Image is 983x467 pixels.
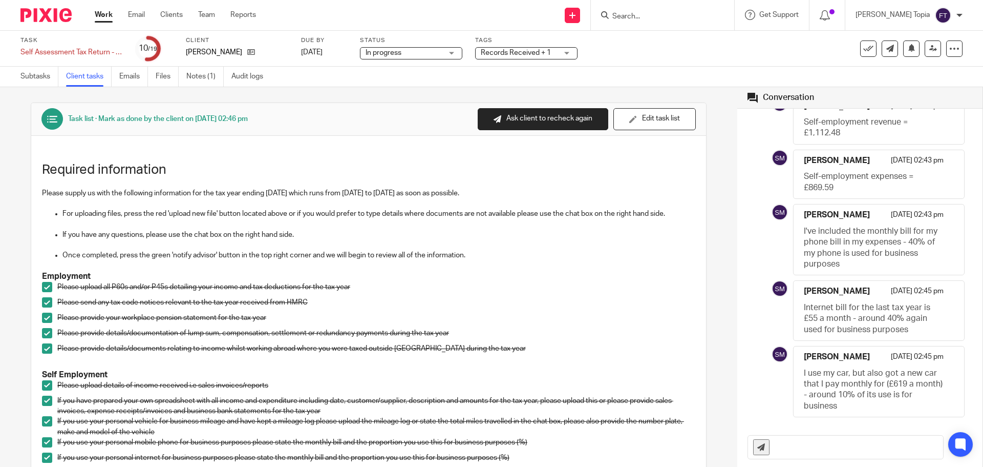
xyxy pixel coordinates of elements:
p: For uploading files, press the red 'upload new file' button located above or if you would prefer ... [62,209,695,219]
img: Pixie [20,8,72,22]
a: Notes (1) [186,67,224,87]
p: I've included the monthly bill for my phone bill in my expenses - 40% of my phone is used for bus... [804,226,944,270]
img: svg%3E [772,204,788,220]
p: Internet bill for the last tax year is £55 a month - around 40% again used for business purposes [804,302,944,335]
h4: [PERSON_NAME] [804,286,870,297]
img: svg%3E [772,280,788,297]
p: [DATE] 02:43 pm [891,210,944,226]
label: Task [20,36,123,45]
p: [DATE] 02:45 pm [891,352,944,368]
div: Task list · Mark as done by the client on [DATE] 02:46 pm [68,114,248,124]
p: Once completed, press the green 'notify advisor' button in the top right corner and we will begin... [62,250,695,260]
p: Self-employment revenue = £1,112.48 [804,117,944,139]
input: Search [611,12,703,22]
strong: Employment [42,272,91,280]
span: [DATE] [301,49,323,56]
h4: [PERSON_NAME] [804,210,870,220]
div: Self Assessment Tax Return - 2024-2025 [20,47,123,57]
a: Reports [230,10,256,20]
a: Work [95,10,113,20]
span: Records Received + 1 [481,49,551,56]
p: [DATE] 02:31 pm [891,101,944,117]
p: Please upload all P60s and/or P45s detailing your income and tax deductions for the tax year [57,282,695,292]
a: Subtasks [20,67,58,87]
p: If you use your personal mobile phone for business purposes please state the monthly bill and the... [57,437,695,448]
p: Please provide details/documents relating to income whilst working abroad where you were taxed ou... [57,343,695,354]
label: Due by [301,36,347,45]
button: Edit task list [613,108,696,130]
strong: Self Employment [42,371,108,379]
p: [DATE] 02:45 pm [891,286,944,302]
h4: [PERSON_NAME] [804,155,870,166]
p: If you have any questions, please use the chat box on the right hand side. [62,230,695,240]
p: Self-employment expenses = £869.59 [804,171,944,193]
h1: Required information [42,162,695,178]
p: Please provide your workplace pension statement for the tax year [57,313,695,323]
p: [PERSON_NAME] Topia [856,10,930,20]
button: Ask client to recheck again [478,108,608,130]
a: Team [198,10,215,20]
span: In progress [366,49,401,56]
a: Client tasks [66,67,112,87]
p: Please upload details of income received i.e sales invoices/reports [57,380,695,391]
p: If you use your personal internet for business purposes please state the monthly bill and the pro... [57,453,695,463]
img: svg%3E [772,346,788,362]
label: Status [360,36,462,45]
a: Files [156,67,179,87]
label: Client [186,36,288,45]
div: Self Assessment Tax Return - [DATE]-[DATE] [20,47,123,57]
div: Conversation [763,92,814,103]
p: I use my car, but also got a new car that I pay monthly for (£619 a month) - around 10% of its us... [804,368,944,412]
p: If you have prepared your own spreadsheet with all income and expenditure including date, custome... [57,396,695,417]
p: Please provide details/documentation of lump sum, compensation, settlement or redundancy payments... [57,328,695,338]
p: Please send any tax code notices relevant to the tax year received from HMRC [57,297,695,308]
a: Clients [160,10,183,20]
span: Get Support [759,11,799,18]
div: 10 [139,43,157,54]
h4: [PERSON_NAME] [804,352,870,362]
img: svg%3E [772,150,788,166]
p: Please supply us with the following information for the tax year ending [DATE] which runs from [D... [42,188,695,198]
p: If you use your personal vehicle for business mileage and have kept a mileage log please upload t... [57,416,695,437]
a: Email [128,10,145,20]
small: /19 [148,46,157,52]
img: svg%3E [935,7,951,24]
label: Tags [475,36,578,45]
p: [PERSON_NAME] [186,47,242,57]
p: [DATE] 02:43 pm [891,155,944,171]
a: Audit logs [231,67,271,87]
a: Emails [119,67,148,87]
